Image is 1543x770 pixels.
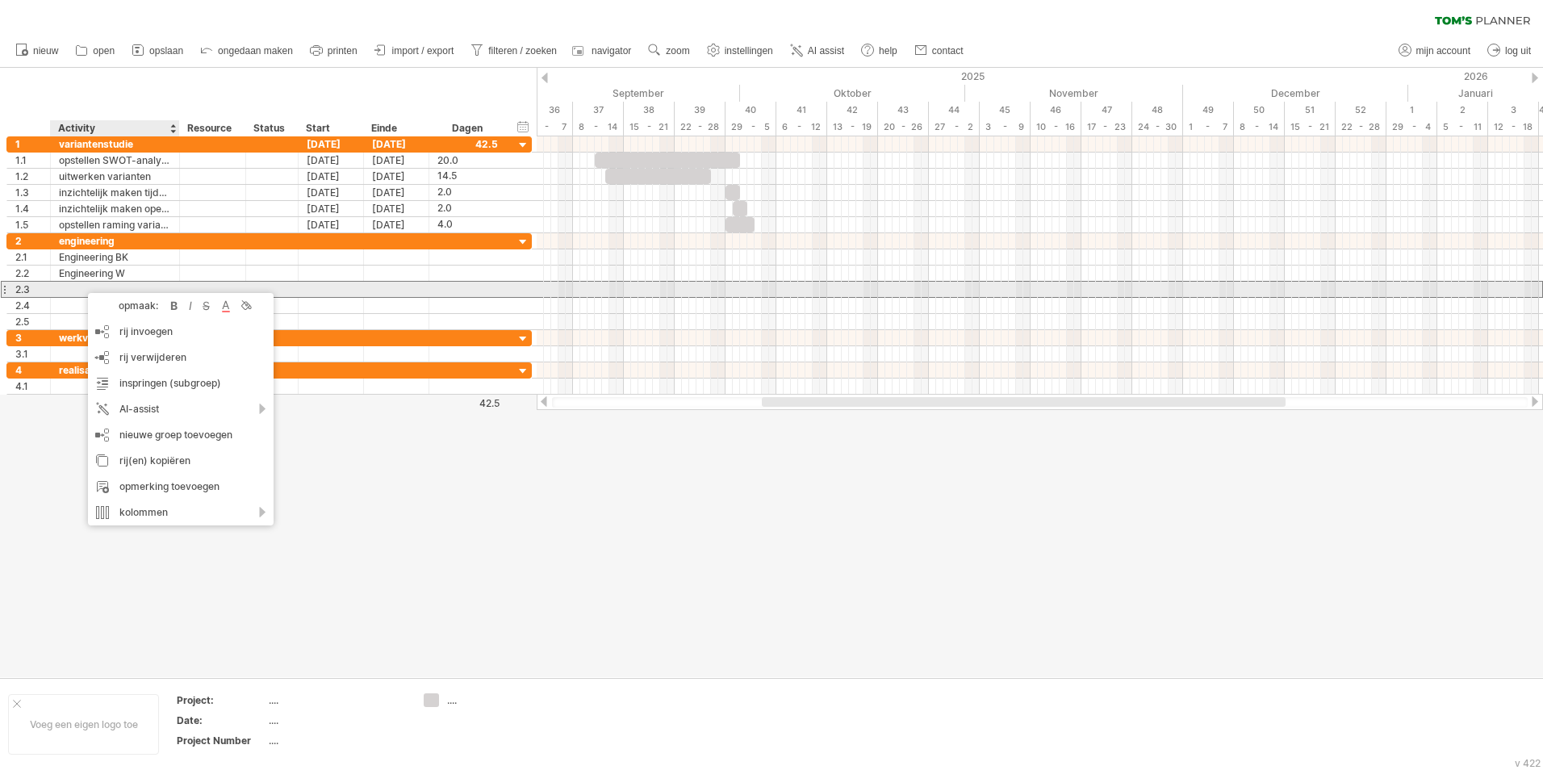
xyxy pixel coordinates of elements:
[15,233,50,249] div: 2
[592,45,631,56] span: navigator
[364,217,429,232] div: [DATE]
[15,249,50,265] div: 2.1
[437,169,498,184] div: 14.5
[392,45,454,56] span: import / export
[929,119,980,136] div: 27 - 2
[932,45,964,56] span: contact
[522,102,573,119] div: 36
[776,119,827,136] div: 6 - 12
[59,266,171,281] div: Engineering W
[15,314,50,329] div: 2.5
[15,346,50,362] div: 3.1
[177,693,266,707] div: Project:
[15,185,50,200] div: 1.3
[1081,102,1132,119] div: 47
[488,45,557,56] span: filteren / zoeken
[15,153,50,168] div: 1.1
[1437,119,1488,136] div: 5 - 11
[218,45,293,56] span: ongedaan maken
[196,40,298,61] a: ongedaan maken
[15,330,50,345] div: 3
[59,169,171,184] div: uitwerken varianten
[177,714,266,727] div: Date:
[675,119,726,136] div: 22 - 28
[149,45,183,56] span: opslaan
[269,734,404,747] div: ....
[364,169,429,184] div: [DATE]
[59,233,171,249] div: engineering
[15,362,50,378] div: 4
[522,119,573,136] div: 1 - 7
[88,448,274,474] div: rij(en) kopiëren
[269,693,404,707] div: ....
[1132,119,1183,136] div: 24 - 30
[59,136,171,152] div: variantenstudie
[1515,757,1541,769] div: v 422
[370,40,459,61] a: import / export
[1336,119,1386,136] div: 22 - 28
[437,185,498,200] div: 2.0
[371,120,420,136] div: Einde
[15,217,50,232] div: 1.5
[1132,102,1183,119] div: 48
[1183,119,1234,136] div: 1 - 7
[269,714,404,727] div: ....
[364,185,429,200] div: [DATE]
[1386,119,1437,136] div: 29 - 4
[299,153,364,168] div: [DATE]
[570,40,636,61] a: navigator
[1336,102,1386,119] div: 52
[726,119,776,136] div: 29 - 5
[879,45,897,56] span: help
[786,40,849,61] a: AI assist
[15,298,50,313] div: 2.4
[624,102,675,119] div: 38
[703,40,778,61] a: instellingen
[726,102,776,119] div: 40
[827,119,878,136] div: 13 - 19
[8,694,159,755] div: Voeg een eigen logo toe
[437,201,498,216] div: 2.0
[177,734,266,747] div: Project Number
[573,102,624,119] div: 37
[15,282,50,297] div: 2.3
[15,136,50,152] div: 1
[364,153,429,168] div: [DATE]
[1081,119,1132,136] div: 17 - 23
[59,153,171,168] div: opstellen SWOT-analyse
[857,40,902,61] a: help
[88,396,274,422] div: AI-assist
[1505,45,1531,56] span: log uit
[437,153,498,168] div: 20.0
[1183,102,1234,119] div: 49
[299,136,364,152] div: [DATE]
[11,40,63,61] a: nieuw
[1416,45,1470,56] span: mijn account
[59,185,171,200] div: inzichtelijk maken tijdelijke voorzieningen
[437,217,498,232] div: 4.0
[15,169,50,184] div: 1.2
[808,45,844,56] span: AI assist
[299,169,364,184] div: [DATE]
[644,40,694,61] a: zoom
[1234,102,1285,119] div: 50
[447,693,535,707] div: ....
[827,102,878,119] div: 42
[776,102,827,119] div: 41
[15,266,50,281] div: 2.2
[299,201,364,216] div: [DATE]
[1488,119,1539,136] div: 12 - 18
[466,40,562,61] a: filteren / zoeken
[364,201,429,216] div: [DATE]
[965,85,1183,102] div: November 2025
[1395,40,1475,61] a: mijn account
[573,119,624,136] div: 8 - 14
[878,119,929,136] div: 20 - 26
[128,40,188,61] a: opslaan
[306,120,354,136] div: Start
[929,102,980,119] div: 44
[93,45,115,56] span: open
[910,40,968,61] a: contact
[187,120,236,136] div: Resource
[59,330,171,345] div: werkvoorbereidingsfase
